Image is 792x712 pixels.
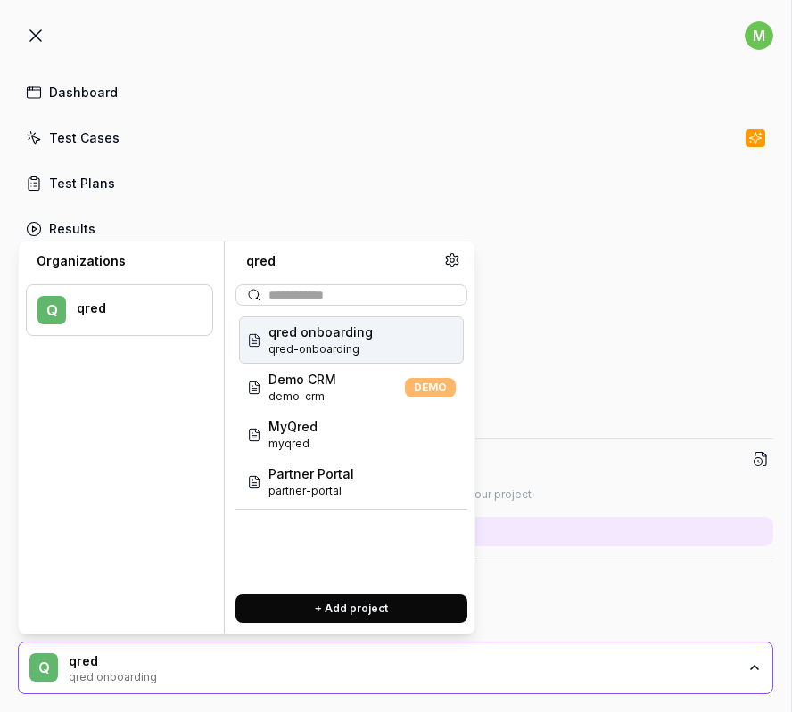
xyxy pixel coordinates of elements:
div: qred [77,300,189,316]
a: Organization settings [444,252,460,274]
span: Project ID: AJsn [268,389,336,405]
div: qred [235,252,444,270]
div: Results [49,219,95,238]
span: q [29,653,58,682]
a: Test Plans [18,166,773,201]
span: DEMO [405,378,456,397]
div: qred [69,653,680,669]
div: Test Cases [49,128,120,147]
span: Project ID: xanF [268,341,373,357]
span: Project ID: ETg4 [268,483,354,499]
div: Dashboard [49,83,118,102]
a: Dashboard [18,75,773,110]
span: Project ID: QBlF [268,436,318,452]
button: m [745,18,773,53]
span: Partner Portal [268,464,354,483]
button: + Add project [235,594,467,623]
div: Test Plans [49,174,115,192]
div: Organizations [26,252,213,270]
a: Results [18,211,773,246]
span: q [37,296,66,324]
button: qqred [26,284,213,336]
a: Test Cases [18,120,773,155]
div: qred onboarding [69,668,680,683]
span: m [745,21,773,50]
span: qred onboarding [268,323,373,341]
div: Suggestions [235,313,467,580]
button: qqredqred onboarding [18,642,773,695]
span: MyQred [268,417,318,436]
span: Demo CRM [268,370,336,389]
